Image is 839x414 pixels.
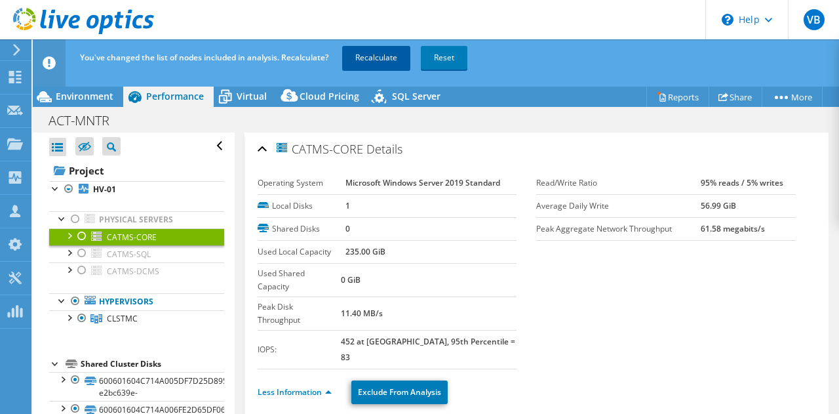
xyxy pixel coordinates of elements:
span: Virtual [237,90,267,102]
a: Exclude From Analysis [351,381,448,404]
b: 1 [345,200,350,211]
h1: ACT-MNTR [43,114,130,128]
b: 235.00 GiB [345,246,385,257]
div: Shared Cluster Disks [81,356,224,372]
span: CATMS-SQL [107,249,151,260]
a: Recalculate [342,46,410,70]
span: CATMS-CORE [275,141,363,156]
a: Physical Servers [49,211,224,228]
span: Details [366,141,402,157]
b: 95% reads / 5% writes [701,177,783,188]
b: HV-01 [93,184,116,195]
a: CATMS-SQL [49,245,224,262]
label: Average Daily Write [536,199,700,213]
span: VB [804,9,825,30]
label: Local Disks [258,199,346,213]
b: 61.58 megabits/s [701,223,765,234]
b: 56.99 GiB [701,200,736,211]
a: Project [49,160,224,181]
span: You've changed the list of nodes included in analysis. Recalculate? [80,52,328,63]
svg: \n [722,14,733,26]
label: Peak Disk Throughput [258,300,341,327]
label: Used Local Capacity [258,245,346,259]
span: CLSTMC [107,313,138,324]
a: 600601604C714A005DF7D25D89599960-e2bc639e- [49,372,224,401]
label: Operating System [258,176,346,190]
label: Peak Aggregate Network Throughput [536,222,700,236]
label: Used Shared Capacity [258,267,341,293]
a: Reports [646,87,709,107]
a: HV-01 [49,181,224,198]
a: More [762,87,823,107]
span: SQL Server [392,90,440,102]
span: Cloud Pricing [300,90,359,102]
a: CLSTMC [49,310,224,327]
a: Less Information [258,386,332,398]
span: Environment [56,90,113,102]
a: CATMS-CORE [49,228,224,245]
a: Reset [421,46,467,70]
b: 0 [345,223,350,234]
a: Hypervisors [49,293,224,310]
span: Performance [146,90,204,102]
b: 11.40 MB/s [341,308,383,319]
span: CATMS-DCMS [107,266,159,277]
label: Shared Disks [258,222,346,236]
label: Read/Write Ratio [536,176,700,190]
a: CATMS-DCMS [49,262,224,279]
span: CATMS-CORE [107,232,157,243]
b: 0 GiB [341,274,361,285]
label: IOPS: [258,343,341,356]
a: Share [709,87,762,107]
b: 452 at [GEOGRAPHIC_DATA], 95th Percentile = 83 [341,336,515,363]
b: Microsoft Windows Server 2019 Standard [345,177,500,188]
